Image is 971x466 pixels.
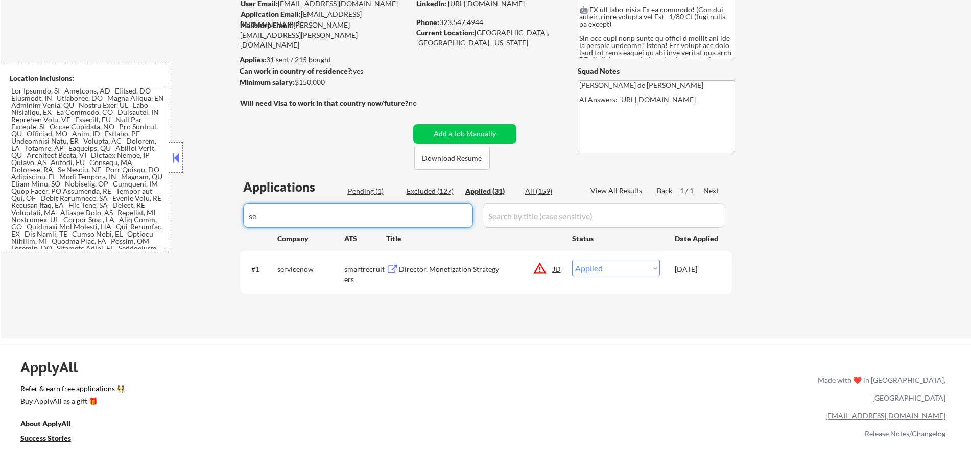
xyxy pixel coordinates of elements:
div: Director, Monetization Strategy [399,264,553,274]
strong: Current Location: [416,28,475,37]
div: Company [277,234,344,244]
div: [PERSON_NAME][EMAIL_ADDRESS][PERSON_NAME][DOMAIN_NAME] [240,20,410,50]
div: Back [657,185,673,196]
div: yes [240,66,407,76]
strong: Can work in country of residence?: [240,66,353,75]
div: 323.547.4944 [416,17,561,28]
strong: Mailslurp Email: [240,20,293,29]
u: Success Stories [20,434,71,442]
div: ATS [344,234,386,244]
div: View All Results [590,185,645,196]
a: About ApplyAll [20,418,85,431]
a: Success Stories [20,433,85,446]
button: Add a Job Manually [413,124,516,144]
strong: Application Email: [241,10,301,18]
div: Buy ApplyAll as a gift 🎁 [20,398,123,405]
a: Buy ApplyAll as a gift 🎁 [20,396,123,409]
div: All (159) [525,186,576,196]
div: Status [572,229,660,247]
strong: Phone: [416,18,439,27]
div: Applied (31) [465,186,516,196]
a: Refer & earn free applications 👯‍♀️ [20,385,604,396]
button: Download Resume [414,147,490,170]
div: [EMAIL_ADDRESS][DOMAIN_NAME] [241,9,410,29]
div: Location Inclusions: [10,73,167,83]
div: [DATE] [675,264,720,274]
strong: Will need Visa to work in that country now/future?: [240,99,410,107]
div: #1 [251,264,269,274]
div: JD [552,260,562,278]
div: Applications [243,181,344,193]
div: no [409,98,438,108]
div: Next [703,185,720,196]
div: $150,000 [240,77,410,87]
div: [GEOGRAPHIC_DATA], [GEOGRAPHIC_DATA], [US_STATE] [416,28,561,48]
div: Squad Notes [578,66,735,76]
div: Made with ❤️ in [GEOGRAPHIC_DATA], [GEOGRAPHIC_DATA] [814,371,945,407]
div: 1 / 1 [680,185,703,196]
a: [EMAIL_ADDRESS][DOMAIN_NAME] [825,411,945,420]
div: servicenow [277,264,344,274]
strong: Applies: [240,55,266,64]
input: Search by title (case sensitive) [483,203,725,228]
u: About ApplyAll [20,419,70,428]
strong: Minimum salary: [240,78,295,86]
div: Excluded (127) [407,186,458,196]
div: smartrecruiters [344,264,386,284]
div: Pending (1) [348,186,399,196]
div: ApplyAll [20,359,89,376]
div: 31 sent / 215 bought [240,55,410,65]
input: Search by company (case sensitive) [243,203,473,228]
div: Title [386,234,562,244]
button: warning_amber [533,261,547,275]
a: Release Notes/Changelog [865,429,945,438]
div: Date Applied [675,234,720,244]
